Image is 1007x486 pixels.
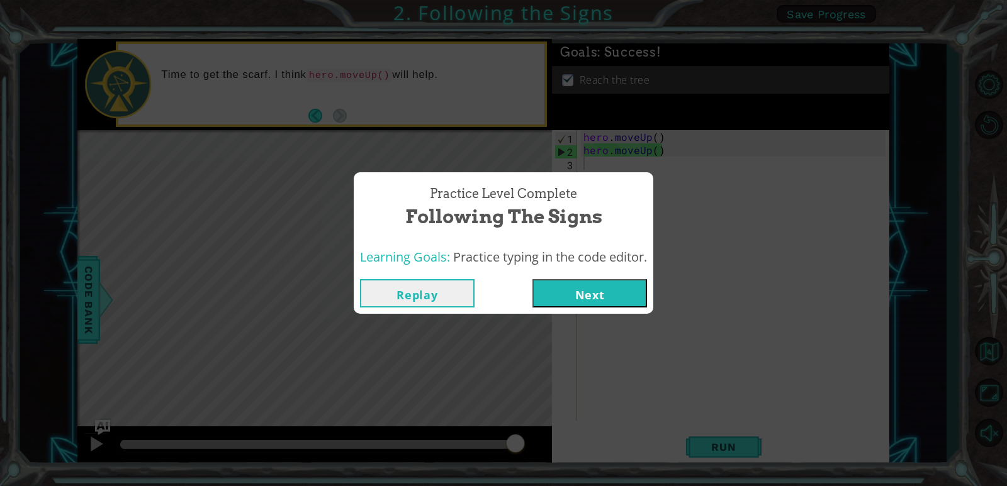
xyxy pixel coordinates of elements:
button: Replay [360,279,475,307]
button: Next [532,279,647,307]
span: Learning Goals: [360,248,450,265]
span: Practice Level Complete [430,185,577,203]
span: Practice typing in the code editor. [453,248,647,265]
span: Following the Signs [405,203,602,230]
